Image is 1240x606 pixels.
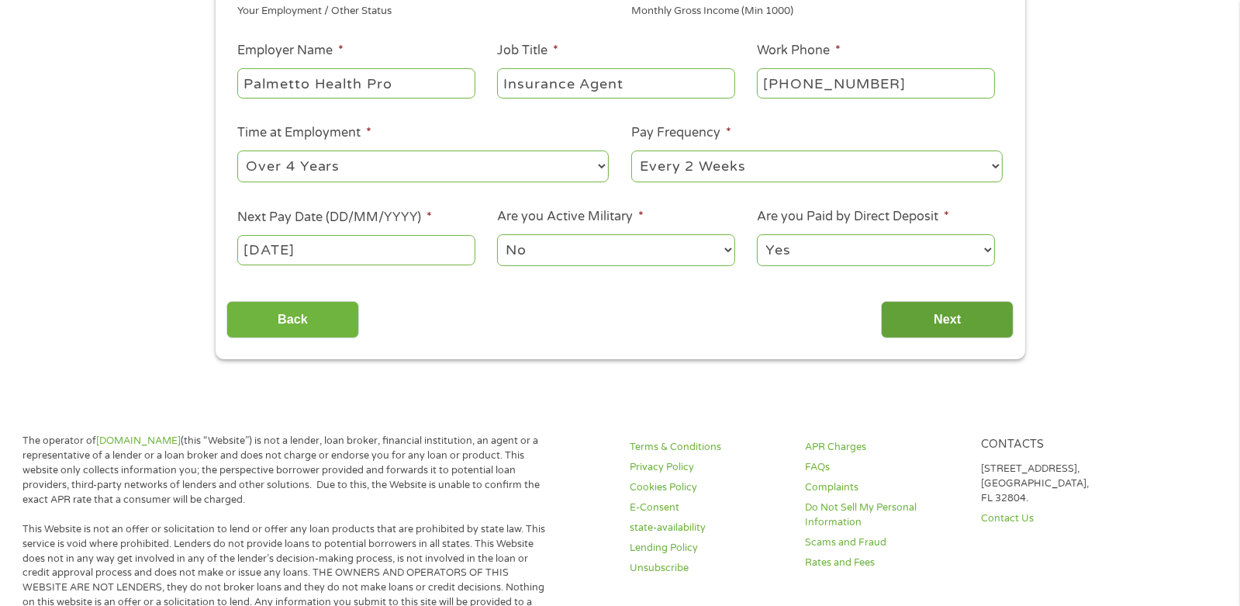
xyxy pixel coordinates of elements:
input: Use the arrow keys to pick a date [237,235,475,265]
label: Pay Frequency [631,125,731,141]
a: Terms & Conditions [630,440,787,455]
a: Lending Policy [630,541,787,556]
input: Back [226,301,359,339]
p: The operator of (this “Website”) is not a lender, loan broker, financial institution, an agent or... [22,434,551,507]
a: Cookies Policy [630,480,787,495]
a: Contact Us [981,511,1138,526]
label: Job Title [497,43,558,59]
p: [STREET_ADDRESS], [GEOGRAPHIC_DATA], FL 32804. [981,462,1138,506]
a: [DOMAIN_NAME] [96,435,181,447]
a: FAQs [806,460,963,475]
a: Scams and Fraud [806,535,963,550]
a: E-Consent [630,500,787,515]
a: Do Not Sell My Personal Information [806,500,963,530]
h4: Contacts [981,438,1138,452]
label: Time at Employment [237,125,371,141]
label: Are you Paid by Direct Deposit [757,209,949,225]
a: state-availability [630,521,787,535]
label: Employer Name [237,43,344,59]
a: Rates and Fees [806,556,963,570]
a: Unsubscribe [630,561,787,576]
label: Are you Active Military [497,209,644,225]
a: Complaints [806,480,963,495]
a: APR Charges [806,440,963,455]
a: Privacy Policy [630,460,787,475]
input: Next [881,301,1014,339]
label: Work Phone [757,43,841,59]
input: Walmart [237,68,475,98]
input: Cashier [497,68,734,98]
input: (231) 754-4010 [757,68,994,98]
label: Next Pay Date (DD/MM/YYYY) [237,210,432,226]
